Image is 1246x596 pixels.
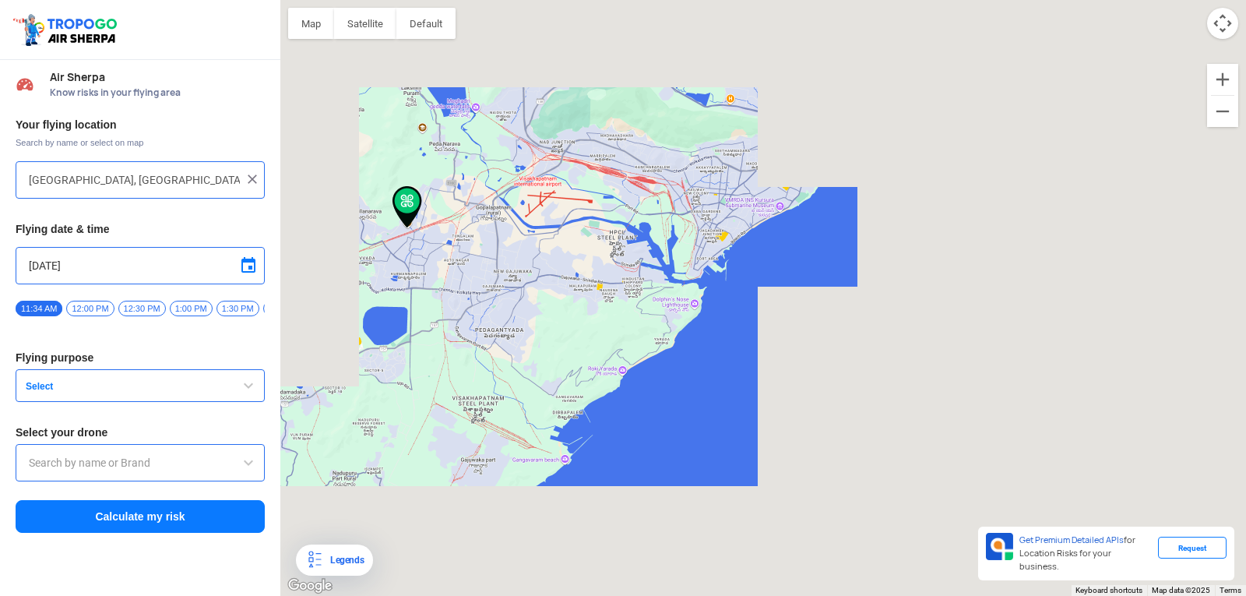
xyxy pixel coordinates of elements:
button: Zoom out [1207,96,1238,127]
button: Show satellite imagery [334,8,396,39]
span: 1:00 PM [170,301,213,316]
img: Legends [305,551,324,570]
img: Risk Scores [16,75,34,93]
a: Open this area in Google Maps (opens a new window) [284,576,336,596]
img: Premium APIs [986,533,1013,560]
span: 1:30 PM [216,301,259,316]
div: for Location Risks for your business. [1013,533,1158,574]
button: Zoom in [1207,64,1238,95]
span: Search by name or select on map [16,136,265,149]
button: Select [16,369,265,402]
input: Select Date [29,256,252,275]
span: Select [19,380,214,393]
span: Know risks in your flying area [50,86,265,99]
button: Map camera controls [1207,8,1238,39]
span: Get Premium Detailed APIs [1019,534,1124,545]
h3: Select your drone [16,427,265,438]
img: ic_tgdronemaps.svg [12,12,122,48]
img: Google [284,576,336,596]
input: Search your flying location [29,171,240,189]
div: Legends [324,551,364,570]
span: 11:34 AM [16,301,62,316]
button: Calculate my risk [16,500,265,533]
button: Keyboard shortcuts [1075,585,1142,596]
img: ic_close.png [245,171,260,187]
span: Air Sherpa [50,71,265,83]
span: 12:00 PM [66,301,114,316]
span: Map data ©2025 [1152,586,1210,594]
h3: Your flying location [16,119,265,130]
div: Request [1158,537,1227,559]
h3: Flying date & time [16,224,265,235]
button: Show street map [288,8,334,39]
input: Search by name or Brand [29,453,252,472]
h3: Flying purpose [16,352,265,363]
a: Terms [1220,586,1241,594]
span: 12:30 PM [118,301,166,316]
span: 2:00 PM [263,301,306,316]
